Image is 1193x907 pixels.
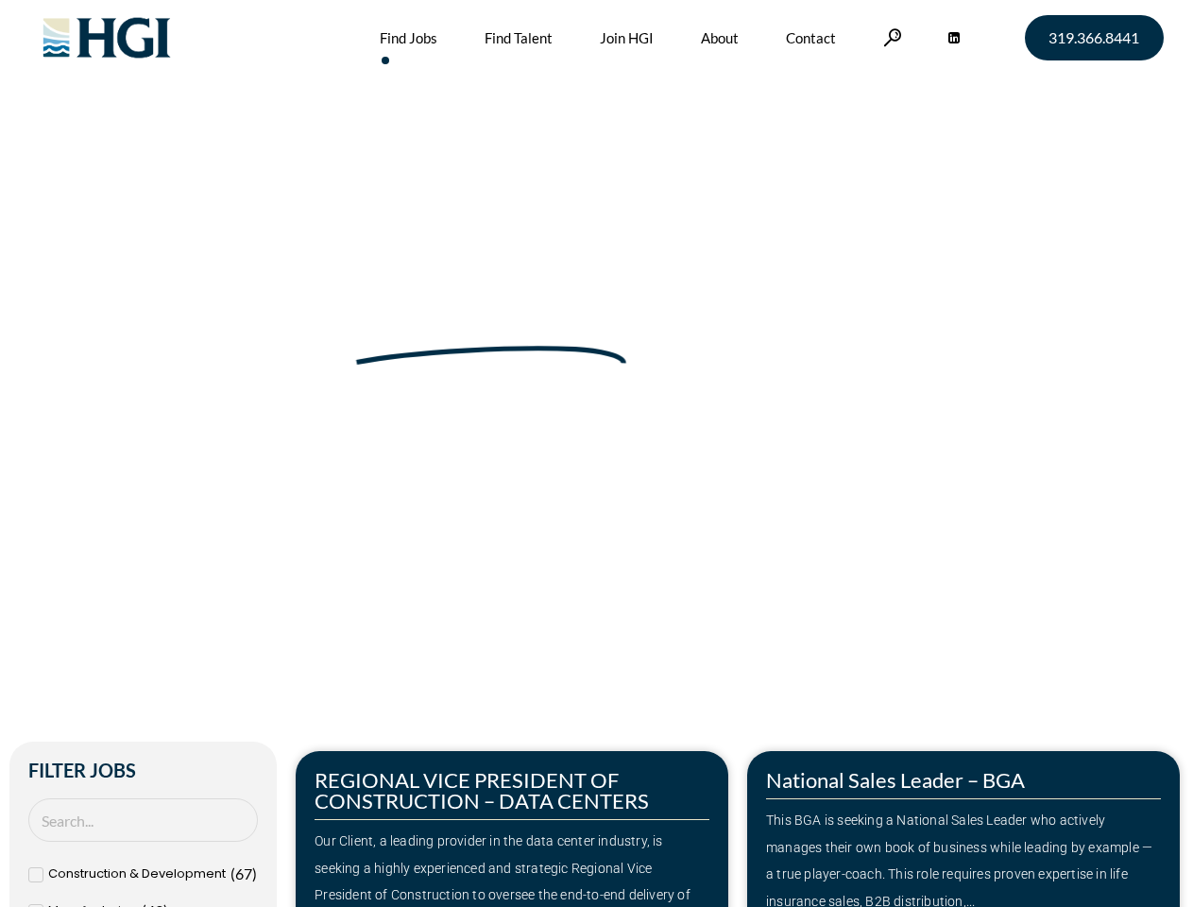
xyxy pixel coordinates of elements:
span: 67 [235,864,252,882]
a: Home [68,381,108,400]
span: » [68,381,145,400]
span: Next Move [352,293,630,355]
a: Search [883,28,902,46]
span: Make Your [68,290,341,358]
span: ( [230,864,235,882]
a: 319.366.8441 [1025,15,1164,60]
a: REGIONAL VICE PRESIDENT OF CONSTRUCTION – DATA CENTERS [315,767,649,813]
span: 319.366.8441 [1048,30,1139,45]
input: Search Job [28,798,258,843]
span: Jobs [114,381,145,400]
span: Construction & Development [48,861,226,888]
a: National Sales Leader – BGA [766,767,1025,793]
h2: Filter Jobs [28,761,258,779]
span: ) [252,864,257,882]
